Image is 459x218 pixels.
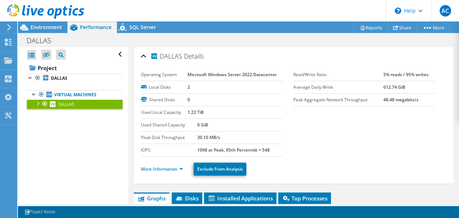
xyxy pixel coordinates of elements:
svg: \n [395,8,401,14]
span: Disks [175,195,199,202]
b: 48.48 megabits/s [383,97,418,103]
span: Installed Applications [208,195,273,202]
span: DALLAS [150,52,182,60]
b: 612.74 GiB [383,84,405,90]
b: 30.10 MB/s [197,134,220,140]
a: More Information [141,166,183,172]
label: Peak Disk Throughput [141,134,197,141]
span: Top Processes [282,195,327,202]
b: 2 [188,84,190,90]
b: 1098 at Peak, 95th Percentile = 548 [197,147,270,153]
a: DALLAS [27,74,123,83]
b: 1.22 TiB [188,109,204,115]
h1: DALLAS [23,37,62,45]
a: DALLAS [27,99,123,109]
a: Share [388,22,417,33]
span: Details [184,52,204,60]
label: Read/Write Ratio [293,71,383,78]
a: Project [27,62,123,74]
label: Peak Aggregate Network Throughput [293,96,383,103]
b: DALLAS [51,75,67,81]
b: 0 GiB [197,122,208,128]
span: AC [440,5,451,17]
a: More [417,22,450,33]
label: IOPS: [141,147,197,154]
label: Used Local Capacity [141,109,188,116]
a: Exclude From Analysis [194,163,246,176]
label: Local Disks [141,84,188,91]
label: Shared Disks [141,96,188,103]
span: DALLAS [58,101,74,107]
span: Graphs [137,195,166,202]
a: Reports [354,22,388,33]
a: Virtual Machines [27,90,123,99]
label: Average Daily Write [293,84,383,91]
b: Microsoft Windows Server 2022 Datacenter [188,71,277,78]
b: 0 [188,97,190,103]
span: SQL Server [129,24,156,31]
a: Project Notes [19,208,60,217]
span: Performance [80,24,112,31]
label: Operating System [141,71,188,78]
span: Environment [30,24,62,31]
b: 5% reads / 95% writes [383,71,429,78]
label: Used Shared Capacity [141,121,197,129]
